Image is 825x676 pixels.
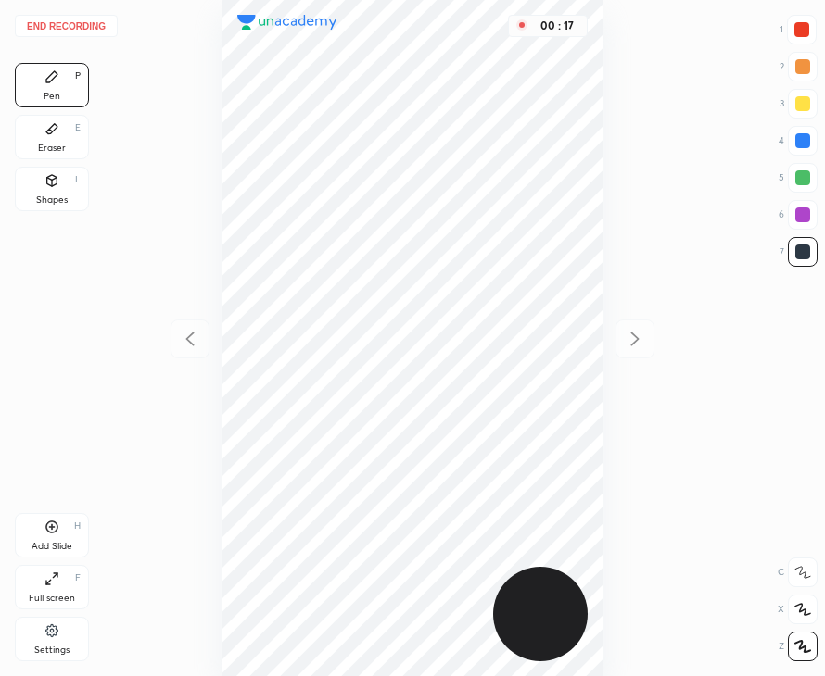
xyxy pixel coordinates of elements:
[779,200,818,230] div: 6
[44,92,60,101] div: Pen
[38,144,66,153] div: Eraser
[75,123,81,132] div: E
[780,52,818,81] div: 2
[778,557,818,587] div: C
[779,163,818,193] div: 5
[780,15,817,44] div: 1
[29,594,75,603] div: Full screen
[779,126,818,156] div: 4
[75,175,81,184] div: L
[74,521,81,531] div: H
[535,19,579,32] div: 00 : 17
[780,237,818,267] div: 7
[32,542,72,551] div: Add Slide
[237,15,337,30] img: logo.38c385cc.svg
[15,15,118,37] button: End recording
[778,595,818,624] div: X
[75,71,81,81] div: P
[34,645,70,655] div: Settings
[36,195,68,205] div: Shapes
[75,573,81,582] div: F
[779,632,818,661] div: Z
[780,89,818,119] div: 3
